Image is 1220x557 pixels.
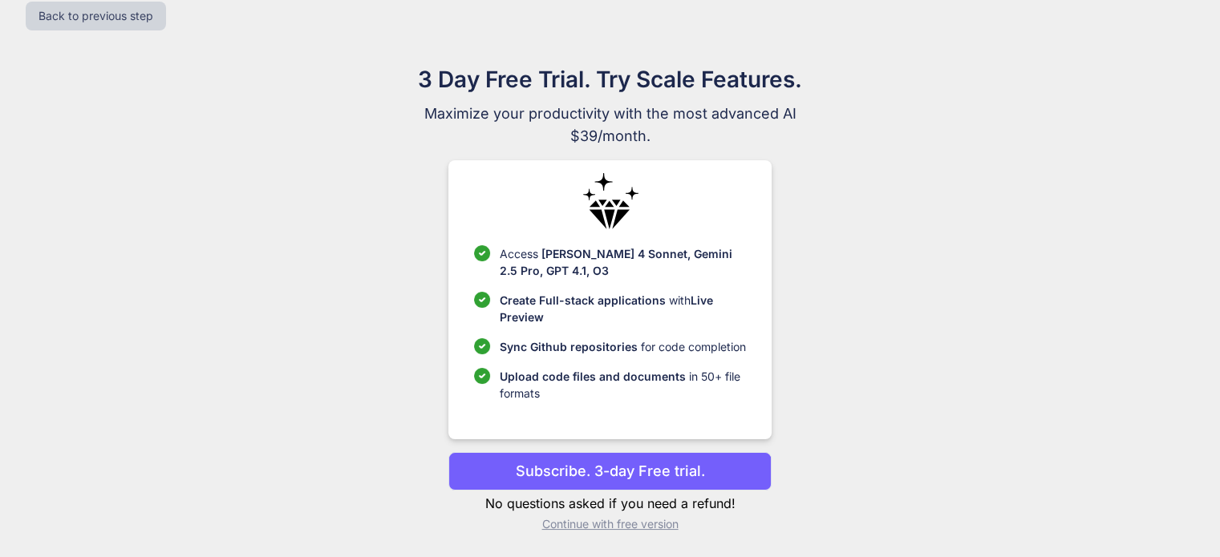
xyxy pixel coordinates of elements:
[516,460,705,482] p: Subscribe. 3-day Free trial.
[26,2,166,30] button: Back to previous step
[500,338,746,355] p: for code completion
[474,245,490,261] img: checklist
[500,368,746,402] p: in 50+ file formats
[500,247,732,277] span: [PERSON_NAME] 4 Sonnet, Gemini 2.5 Pro, GPT 4.1, O3
[341,103,880,125] span: Maximize your productivity with the most advanced AI
[448,494,772,513] p: No questions asked if you need a refund!
[500,369,686,383] span: Upload code files and documents
[448,516,772,532] p: Continue with free version
[500,293,669,307] span: Create Full-stack applications
[474,338,490,354] img: checklist
[500,292,746,325] p: with
[500,340,638,353] span: Sync Github repositories
[474,368,490,384] img: checklist
[341,125,880,147] span: $39/month.
[341,63,880,96] h1: 3 Day Free Trial. Try Scale Features.
[448,452,772,490] button: Subscribe. 3-day Free trial.
[474,292,490,308] img: checklist
[500,245,746,279] p: Access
